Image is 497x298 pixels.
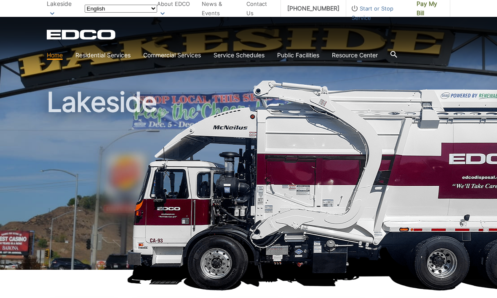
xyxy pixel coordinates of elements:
a: Public Facilities [277,51,319,60]
a: EDCD logo. Return to the homepage. [47,30,117,40]
select: Select a language [85,5,157,13]
a: Resource Center [332,51,378,60]
a: Residential Services [75,51,131,60]
a: Home [47,51,63,60]
a: Commercial Services [143,51,201,60]
a: Service Schedules [214,51,265,60]
h1: Lakeside [47,89,450,274]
